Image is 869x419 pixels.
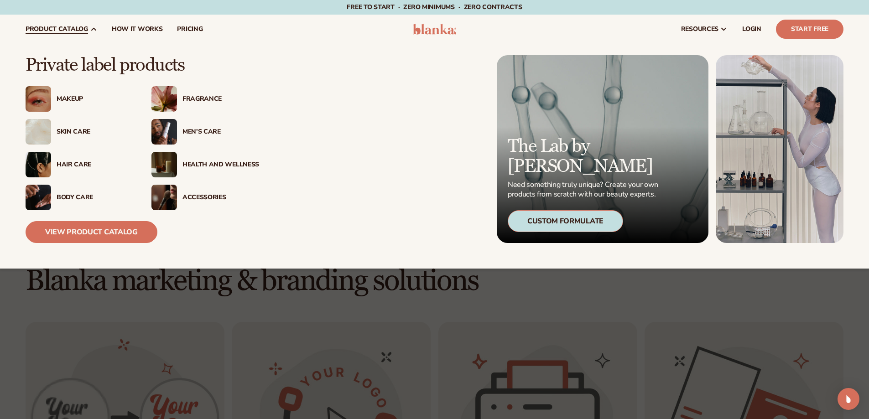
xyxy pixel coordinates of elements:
a: Candles and incense on table. Health And Wellness [151,152,259,177]
div: Custom Formulate [508,210,623,232]
p: The Lab by [PERSON_NAME] [508,136,661,176]
div: Accessories [182,194,259,202]
a: LOGIN [735,15,769,44]
p: Private label products [26,55,259,75]
img: Pink blooming flower. [151,86,177,112]
span: resources [681,26,718,33]
a: View Product Catalog [26,221,157,243]
div: Open Intercom Messenger [838,388,859,410]
img: Female in lab with equipment. [716,55,843,243]
a: product catalog [18,15,104,44]
span: product catalog [26,26,88,33]
div: Makeup [57,95,133,103]
img: Male holding moisturizer bottle. [151,119,177,145]
div: Body Care [57,194,133,202]
a: Male holding moisturizer bottle. Men’s Care [151,119,259,145]
img: Female hair pulled back with clips. [26,152,51,177]
img: logo [413,24,456,35]
a: resources [674,15,735,44]
div: Hair Care [57,161,133,169]
a: Microscopic product formula. The Lab by [PERSON_NAME] Need something truly unique? Create your ow... [497,55,708,243]
a: Female hair pulled back with clips. Hair Care [26,152,133,177]
p: Need something truly unique? Create your own products from scratch with our beauty experts. [508,180,661,199]
img: Female with makeup brush. [151,185,177,210]
div: Men’s Care [182,128,259,136]
a: Female with glitter eye makeup. Makeup [26,86,133,112]
span: How It Works [112,26,163,33]
img: Candles and incense on table. [151,152,177,177]
img: Cream moisturizer swatch. [26,119,51,145]
img: Female with glitter eye makeup. [26,86,51,112]
a: Pink blooming flower. Fragrance [151,86,259,112]
a: Start Free [776,20,843,39]
a: How It Works [104,15,170,44]
div: Fragrance [182,95,259,103]
span: LOGIN [742,26,761,33]
div: Health And Wellness [182,161,259,169]
a: Female with makeup brush. Accessories [151,185,259,210]
span: pricing [177,26,203,33]
span: Free to start · ZERO minimums · ZERO contracts [347,3,522,11]
img: Male hand applying moisturizer. [26,185,51,210]
a: pricing [170,15,210,44]
a: Male hand applying moisturizer. Body Care [26,185,133,210]
div: Skin Care [57,128,133,136]
a: Cream moisturizer swatch. Skin Care [26,119,133,145]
